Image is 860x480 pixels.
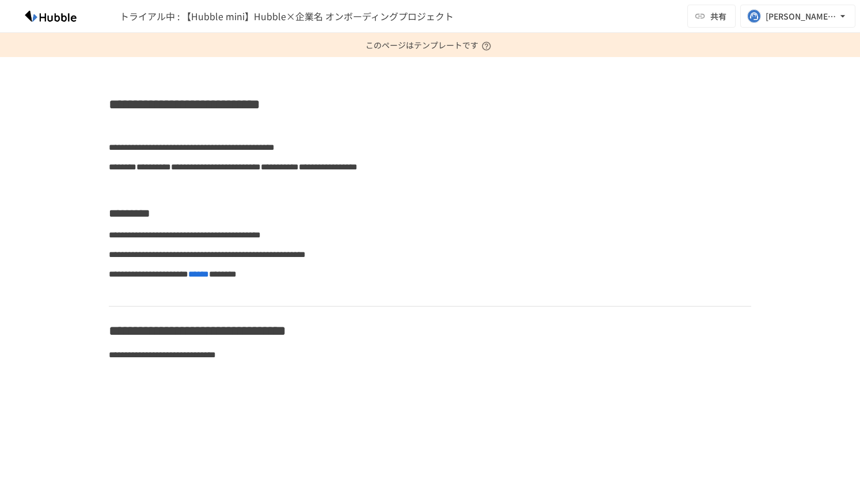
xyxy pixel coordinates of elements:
img: HzDRNkGCf7KYO4GfwKnzITak6oVsp5RHeZBEM1dQFiQ [14,7,87,25]
span: 共有 [710,10,726,22]
button: [PERSON_NAME][EMAIL_ADDRESS][PERSON_NAME][DOMAIN_NAME] [740,5,855,28]
span: トライアル中 : 【Hubble mini】Hubble×企業名 オンボーディングプロジェクト [120,9,454,23]
div: [PERSON_NAME][EMAIL_ADDRESS][PERSON_NAME][DOMAIN_NAME] [766,9,837,24]
p: このページはテンプレートです [366,33,494,57]
button: 共有 [687,5,736,28]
